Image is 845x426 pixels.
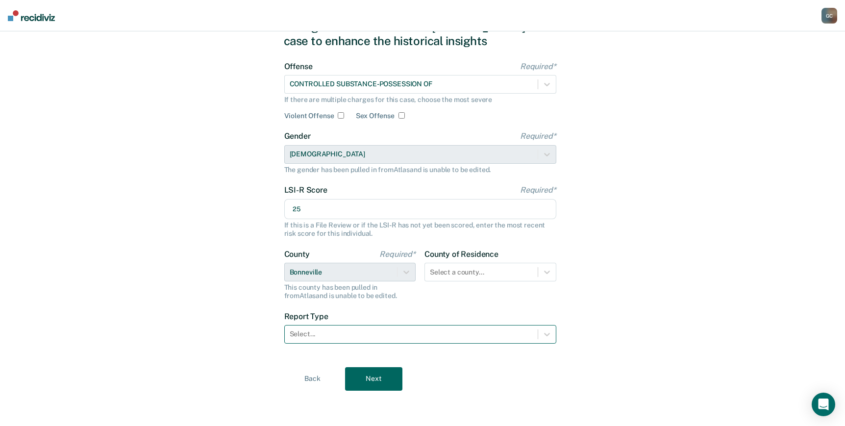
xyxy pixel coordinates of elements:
[284,112,334,120] label: Violent Offense
[284,312,556,321] label: Report Type
[284,131,556,141] label: Gender
[284,96,556,104] div: If there are multiple charges for this case, choose the most severe
[345,367,402,391] button: Next
[284,250,416,259] label: County
[284,283,416,300] div: This county has been pulled in from Atlas and is unable to be edited.
[284,185,556,195] label: LSI-R Score
[520,185,556,195] span: Required*
[284,20,562,48] div: Let's get some details about [PERSON_NAME]'s case to enhance the historical insights
[812,393,835,416] div: Open Intercom Messenger
[356,112,394,120] label: Sex Offense
[284,166,556,174] div: The gender has been pulled in from Atlas and is unable to be edited.
[821,8,837,24] div: G C
[821,8,837,24] button: GC
[520,62,556,71] span: Required*
[379,250,416,259] span: Required*
[8,10,55,21] img: Recidiviz
[284,62,556,71] label: Offense
[520,131,556,141] span: Required*
[284,367,341,391] button: Back
[424,250,556,259] label: County of Residence
[284,221,556,238] div: If this is a File Review or if the LSI-R has not yet been scored, enter the most recent risk scor...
